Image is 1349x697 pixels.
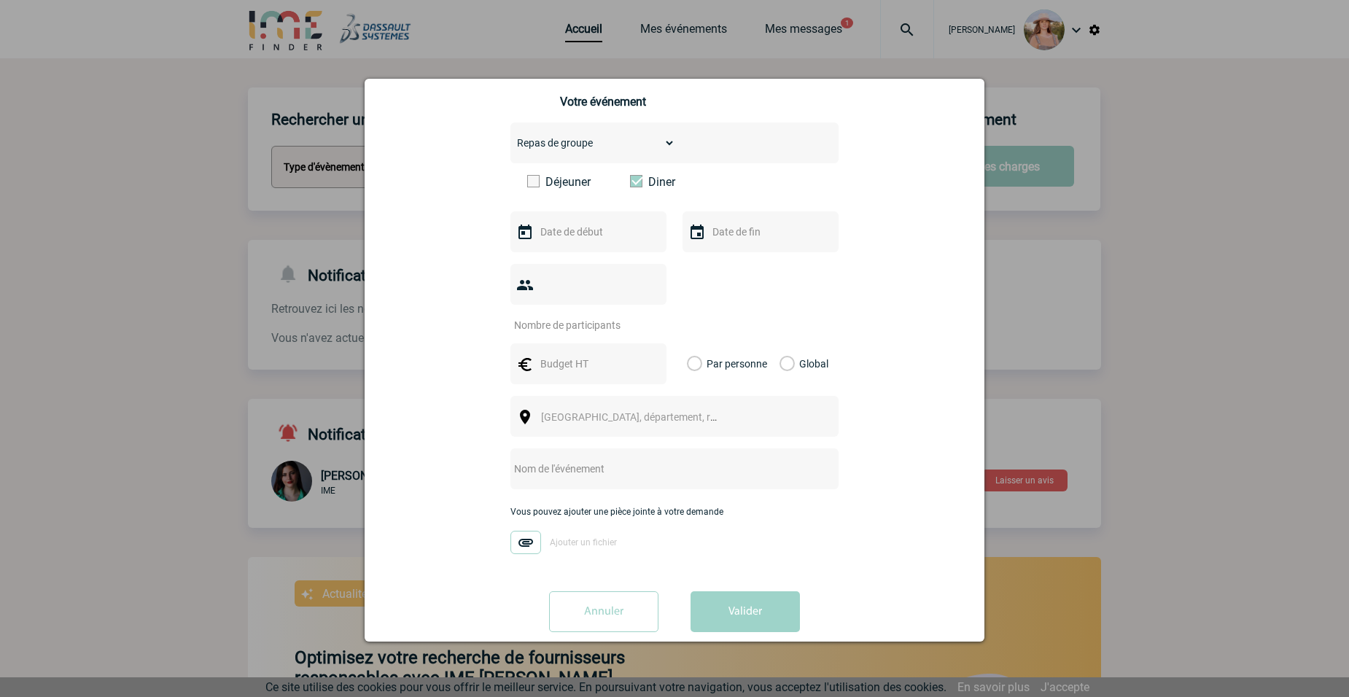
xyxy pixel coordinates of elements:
[510,459,800,478] input: Nom de l'événement
[510,507,839,517] p: Vous pouvez ajouter une pièce jointe à votre demande
[527,175,611,189] label: Déjeuner
[549,591,658,632] input: Annuler
[510,316,648,335] input: Nombre de participants
[780,343,789,384] label: Global
[537,354,637,373] input: Budget HT
[630,175,714,189] label: Diner
[687,343,703,384] label: Par personne
[691,591,800,632] button: Valider
[709,222,809,241] input: Date de fin
[541,411,744,423] span: [GEOGRAPHIC_DATA], département, région...
[537,222,637,241] input: Date de début
[550,537,617,548] span: Ajouter un fichier
[560,95,790,109] h3: Votre événement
